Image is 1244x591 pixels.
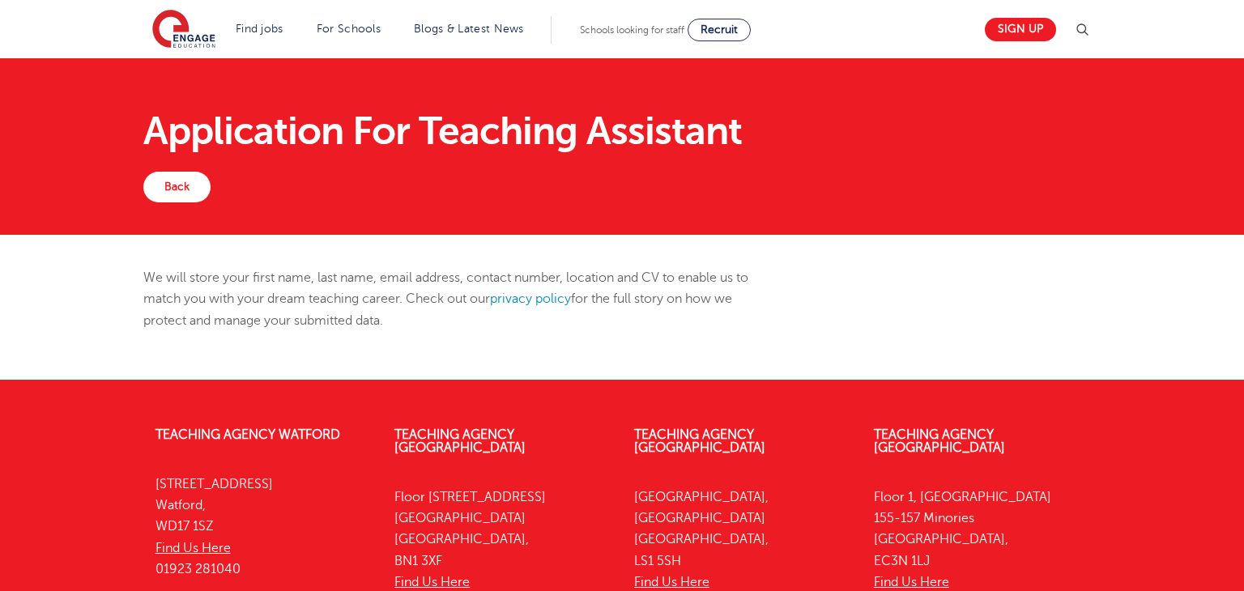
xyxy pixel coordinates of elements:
a: Find Us Here [155,541,231,555]
a: Find Us Here [874,575,949,589]
a: Teaching Agency [GEOGRAPHIC_DATA] [394,427,526,455]
a: Find Us Here [634,575,709,589]
a: For Schools [317,23,381,35]
a: Blogs & Latest News [414,23,524,35]
a: Find jobs [236,23,283,35]
a: Teaching Agency [GEOGRAPHIC_DATA] [634,427,765,455]
a: Back [143,172,211,202]
img: Engage Education [152,10,215,50]
h1: Application For Teaching Assistant [143,112,1101,151]
a: Teaching Agency Watford [155,427,340,442]
a: Recruit [688,19,751,41]
span: Schools looking for staff [580,24,684,36]
a: Teaching Agency [GEOGRAPHIC_DATA] [874,427,1005,455]
a: Find Us Here [394,575,470,589]
p: We will store your first name, last name, email address, contact number, location and CV to enabl... [143,267,774,331]
a: Sign up [985,18,1056,41]
span: Recruit [701,23,738,36]
a: privacy policy [490,291,571,306]
p: [STREET_ADDRESS] Watford, WD17 1SZ 01923 281040 [155,474,371,580]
